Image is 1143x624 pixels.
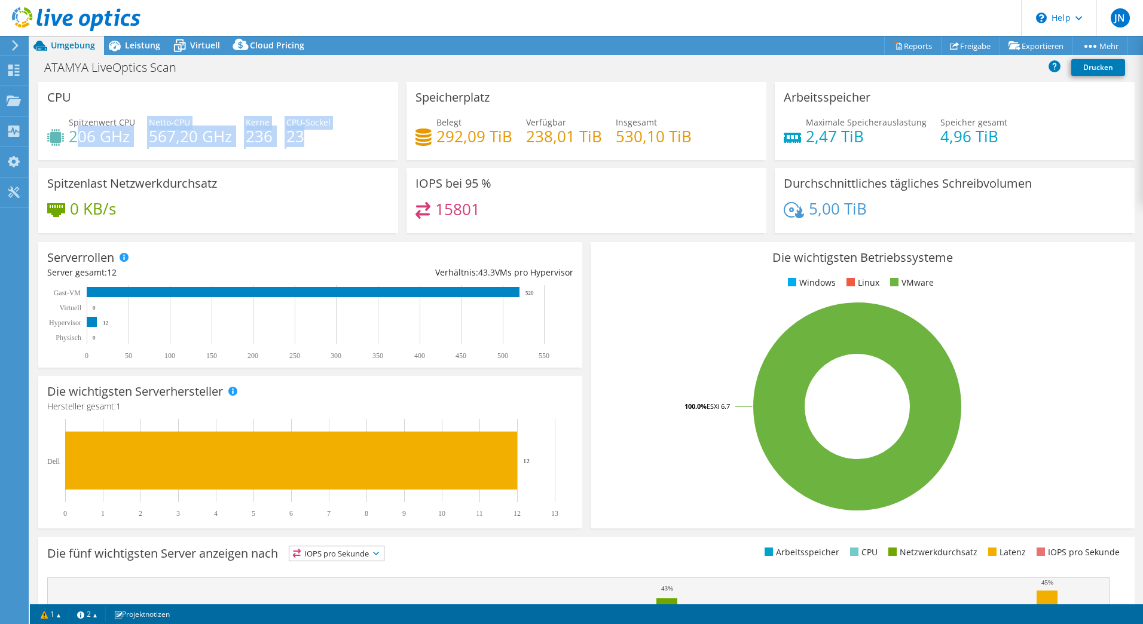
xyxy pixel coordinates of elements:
[539,351,549,360] text: 550
[514,509,521,518] text: 12
[49,319,81,327] text: Hypervisor
[526,117,566,128] span: Verfügbar
[806,117,927,128] span: Maximale Speicherauslastung
[331,351,341,360] text: 300
[456,351,466,360] text: 450
[101,509,105,518] text: 1
[616,117,657,128] span: Insgesamt
[246,117,270,128] span: Kerne
[438,509,445,518] text: 10
[289,546,384,561] span: IOPS pro Sekunde
[39,61,195,74] h1: ATAMYA LiveOptics Scan
[1034,546,1120,559] li: IOPS pro Sekunde
[327,509,331,518] text: 7
[784,91,870,104] h3: Arbeitsspeicher
[289,351,300,360] text: 250
[785,276,836,289] li: Windows
[684,402,707,411] tspan: 100.0%
[784,177,1032,190] h3: Durchschnittliches tägliches Schreibvolumen
[149,130,232,143] h4: 567,20 GHz
[1071,59,1125,76] a: Drucken
[47,177,217,190] h3: Spitzenlast Netzwerkdurchsatz
[497,351,508,360] text: 500
[365,509,368,518] text: 8
[69,117,135,128] span: Spitzenwert CPU
[415,91,490,104] h3: Speicherplatz
[47,385,223,398] h3: Die wichtigsten Serverhersteller
[884,36,942,55] a: Reports
[478,267,495,278] span: 43.3
[616,130,692,143] h4: 530,10 TiB
[806,130,927,143] h4: 2,47 TiB
[1072,36,1128,55] a: Mehr
[436,117,462,128] span: Belegt
[107,267,117,278] span: 12
[526,130,602,143] h4: 238,01 TiB
[844,276,879,289] li: Linux
[70,202,116,215] h4: 0 KB/s
[93,305,96,311] text: 0
[247,351,258,360] text: 200
[190,39,220,51] span: Virtuell
[286,130,331,143] h4: 23
[246,130,273,143] h4: 236
[1111,8,1130,27] span: JN
[47,400,573,413] h4: Hersteller gesamt:
[1000,36,1073,55] a: Exportieren
[1041,579,1053,586] text: 45%
[250,39,304,51] span: Cloud Pricing
[32,607,69,622] a: 1
[310,266,573,279] div: Verhältnis: VMs pro Hypervisor
[125,39,160,51] span: Leistung
[47,91,71,104] h3: CPU
[47,457,60,466] text: Dell
[59,304,81,312] text: Virtuell
[54,289,81,297] text: Gast-VM
[93,335,96,341] text: 0
[176,509,180,518] text: 3
[116,400,121,412] span: 1
[940,130,1007,143] h4: 4,96 TiB
[525,290,534,296] text: 520
[56,334,81,342] text: Physisch
[69,607,106,622] a: 2
[51,39,95,51] span: Umgebung
[600,251,1126,264] h3: Die wichtigsten Betriebssysteme
[85,351,88,360] text: 0
[63,509,67,518] text: 0
[125,351,132,360] text: 50
[103,320,108,326] text: 12
[1036,13,1047,23] svg: \n
[286,117,331,128] span: CPU-Sockel
[414,351,425,360] text: 400
[940,117,1007,128] span: Speicher gesamt
[415,177,491,190] h3: IOPS bei 95 %
[105,607,178,622] a: Projektnotizen
[139,509,142,518] text: 2
[847,546,878,559] li: CPU
[762,546,839,559] li: Arbeitsspeicher
[289,509,293,518] text: 6
[435,203,480,216] h4: 15801
[214,509,218,518] text: 4
[887,276,934,289] li: VMware
[149,117,190,128] span: Netto-CPU
[985,546,1026,559] li: Latenz
[252,509,255,518] text: 5
[69,130,135,143] h4: 206 GHz
[476,509,483,518] text: 11
[809,202,867,215] h4: 5,00 TiB
[47,266,310,279] div: Server gesamt:
[402,509,406,518] text: 9
[523,457,530,464] text: 12
[885,546,977,559] li: Netzwerkdurchsatz
[47,251,114,264] h3: Serverrollen
[661,585,673,592] text: 43%
[707,402,730,411] tspan: ESXi 6.7
[206,351,217,360] text: 150
[372,351,383,360] text: 350
[551,509,558,518] text: 13
[436,130,512,143] h4: 292,09 TiB
[941,36,1000,55] a: Freigabe
[164,351,175,360] text: 100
